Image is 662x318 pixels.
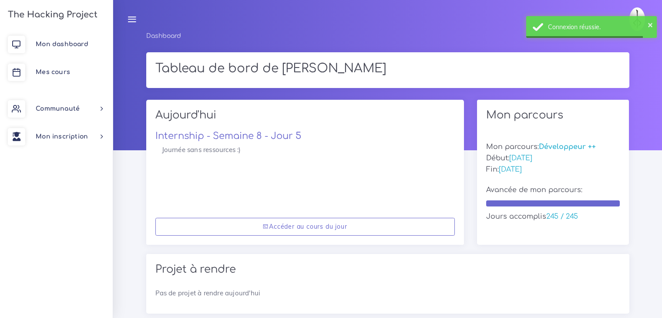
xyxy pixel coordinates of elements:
span: [DATE] [499,166,522,173]
h5: Fin: [486,166,620,174]
span: [DATE] [509,154,532,162]
img: lagm8jrdu56xpg8dsjns.jpg [629,7,645,31]
h3: The Hacking Project [5,10,97,20]
span: 245 / 245 [546,213,578,220]
div: Connexion réussie. [548,23,650,31]
span: Développeur ++ [539,143,596,151]
button: × [648,20,653,29]
h5: Mon parcours: [486,143,620,151]
h2: Projet à rendre [155,263,620,276]
h5: Jours accomplis [486,213,620,221]
h1: Tableau de bord de [PERSON_NAME] [155,61,620,76]
span: Mon dashboard [36,41,88,47]
a: Accéder au cours du jour [155,218,455,236]
span: Mes cours [36,69,70,75]
p: Pas de projet à rendre aujourd'hui [155,288,620,298]
h2: Mon parcours [486,109,620,122]
a: Internship - Semaine 8 - Jour 5 [155,131,301,141]
h5: Début: [486,154,620,162]
span: Mon inscription [36,133,88,140]
span: Communauté [36,105,80,112]
h2: Aujourd'hui [155,109,455,128]
h5: Avancée de mon parcours: [486,186,620,194]
p: Journée sans ressources :) [162,145,448,155]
